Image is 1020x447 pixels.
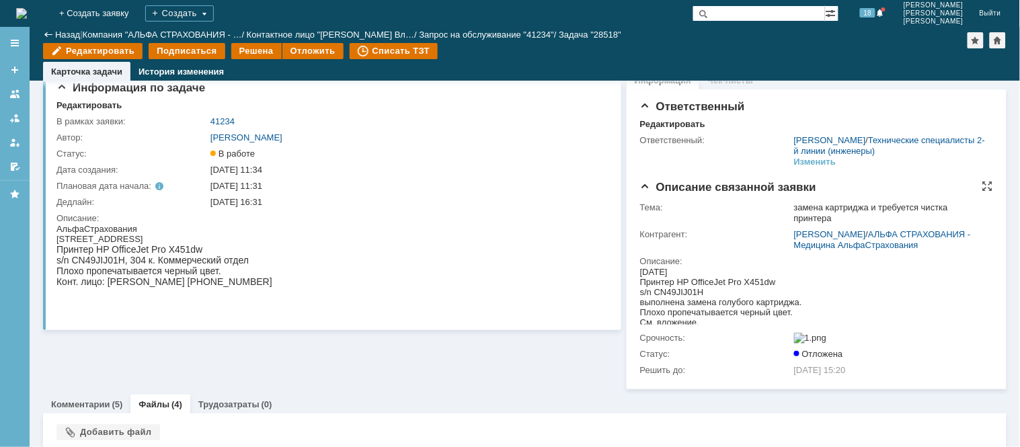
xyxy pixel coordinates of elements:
div: (0) [262,399,272,409]
div: Редактировать [56,100,122,111]
div: [DATE] 11:34 [210,165,602,175]
div: Тема: [640,202,791,213]
div: [DATE] 16:31 [210,197,602,208]
a: [PERSON_NAME] [210,132,282,143]
div: Срочность: [640,333,791,343]
div: | [80,29,82,39]
div: Решить до: [640,365,791,376]
div: Описание: [640,256,990,267]
a: Карточка задачи [51,67,122,77]
a: История изменения [139,67,224,77]
span: Отложена [794,349,843,359]
div: Контрагент: [640,229,791,240]
span: Ответственный [640,100,745,113]
span: [PERSON_NAME] [904,1,964,9]
span: Расширенный поиск [825,6,838,19]
a: [PERSON_NAME] [794,135,866,145]
div: Дедлайн: [56,197,208,208]
div: Изменить [794,157,836,167]
div: Дата создания: [56,165,208,175]
div: / [794,135,987,157]
a: Трудозатраты [198,399,260,409]
a: Файлы [139,399,169,409]
div: Создать [145,5,214,22]
a: Компания "АЛЬФА СТРАХОВАНИЯ - … [83,30,242,40]
a: АЛЬФА СТРАХОВАНИЯ - Медицина АльфаСтрахования [794,229,971,250]
a: Создать заявку [4,59,26,81]
div: Статус: [56,149,208,159]
a: Мои согласования [4,156,26,177]
div: (4) [171,399,182,409]
div: [DATE] 11:31 [210,181,602,192]
img: logo [16,8,27,19]
span: В работе [210,149,255,159]
div: Сделать домашней страницей [990,32,1006,48]
div: В рамках заявки: [56,116,208,127]
div: Задача "28518" [559,30,621,40]
div: / [420,30,559,40]
div: (5) [112,399,123,409]
div: / [247,30,420,40]
div: Редактировать [640,119,705,130]
a: Запрос на обслуживание "41234" [420,30,555,40]
span: [PERSON_NAME] [904,17,964,26]
a: Комментарии [51,399,110,409]
a: Мои заявки [4,132,26,153]
a: Заявки в моей ответственности [4,108,26,129]
a: Назад [55,30,80,40]
div: Статус: [640,349,791,360]
div: Автор: [56,132,208,143]
div: Плановая дата начала: [56,181,192,192]
a: Заявки на командах [4,83,26,105]
img: 1.png [794,333,827,343]
div: Добавить в избранное [968,32,984,48]
a: Перейти на домашнюю страницу [16,8,27,19]
span: Информация по задаче [56,81,205,94]
div: На всю страницу [982,181,993,192]
div: замена картриджа и требуется чистка принтера [794,202,987,224]
a: Технические специалисты 2-й линии (инженеры) [794,135,985,156]
div: / [794,229,987,251]
span: [DATE] 15:20 [794,365,846,375]
div: Описание: [56,213,605,224]
span: 18 [860,8,875,17]
a: [PERSON_NAME] [794,229,866,239]
div: Ответственный: [640,135,791,146]
div: / [83,30,247,40]
a: 41234 [210,116,235,126]
span: Описание связанной заявки [640,181,816,194]
span: [PERSON_NAME] [904,9,964,17]
a: Контактное лицо "[PERSON_NAME] Вл… [247,30,414,40]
